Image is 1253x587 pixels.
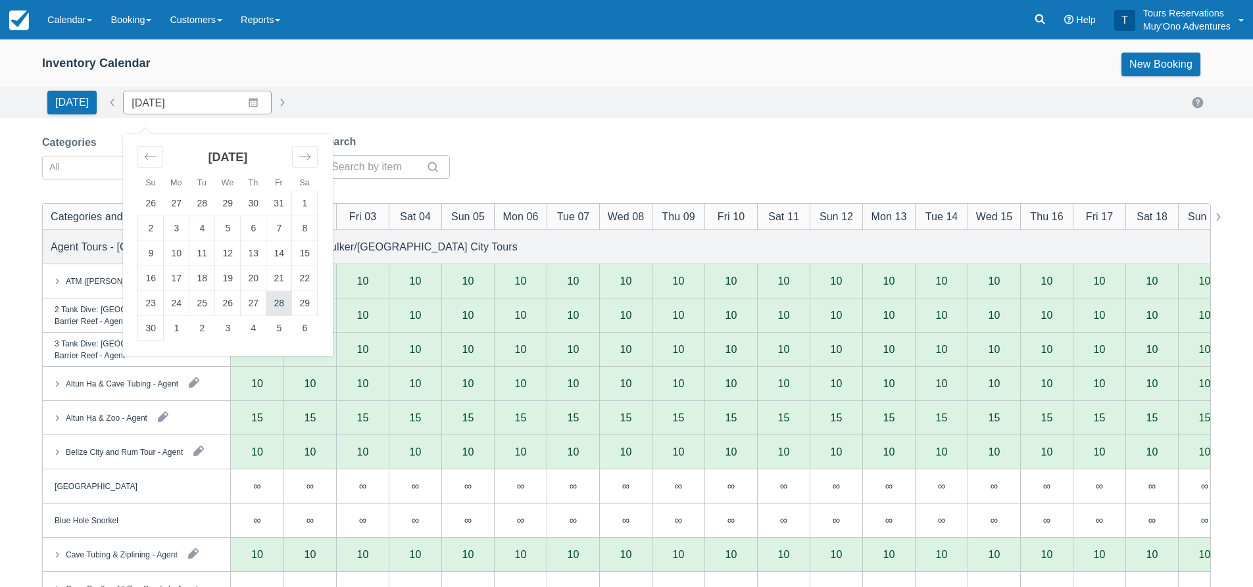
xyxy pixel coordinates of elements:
[1178,469,1231,504] div: ∞
[241,241,266,266] td: Thursday, November 13, 2025
[810,333,862,367] div: 10
[1020,469,1073,504] div: ∞
[189,291,215,316] td: Tuesday, November 25, 2025
[197,178,207,187] small: Tu
[138,191,164,216] td: Sunday, October 26, 2025
[778,310,790,320] div: 10
[9,11,29,30] img: checkfront-main-nav-mini-logo.png
[622,481,629,491] div: ∞
[241,266,266,291] td: Thursday, November 20, 2025
[547,333,599,367] div: 10
[778,378,790,388] div: 10
[727,515,735,525] div: ∞
[883,378,895,388] div: 10
[515,412,527,423] div: 15
[989,344,1000,354] div: 10
[441,333,494,367] div: 10
[1199,378,1211,388] div: 10
[66,411,147,423] div: Altun Ha & Zoo - Agent
[810,469,862,504] div: ∞
[1043,515,1050,525] div: ∞
[292,316,318,341] td: Saturday, December 6, 2025
[462,446,474,457] div: 10
[441,298,494,333] div: 10
[936,344,948,354] div: 10
[608,208,644,224] div: Wed 08
[652,504,704,538] div: ∞
[357,310,369,320] div: 10
[515,378,527,388] div: 10
[1121,53,1200,76] a: New Booking
[780,515,787,525] div: ∞
[1125,333,1178,367] div: 10
[883,275,895,286] div: 10
[357,412,369,423] div: 15
[1148,481,1156,491] div: ∞
[1094,275,1106,286] div: 10
[936,378,948,388] div: 10
[1064,15,1073,24] i: Help
[164,191,189,216] td: Monday, October 27, 2025
[389,504,441,538] div: ∞
[1096,481,1103,491] div: ∞
[215,241,241,266] td: Wednesday, November 12, 2025
[462,378,474,388] div: 10
[991,515,998,525] div: ∞
[357,378,369,388] div: 10
[568,310,579,320] div: 10
[1073,469,1125,504] div: ∞
[215,216,241,241] td: Wednesday, November 5, 2025
[517,515,524,525] div: ∞
[778,412,790,423] div: 15
[189,266,215,291] td: Tuesday, November 18, 2025
[464,481,472,491] div: ∞
[357,344,369,354] div: 10
[215,191,241,216] td: Wednesday, October 29, 2025
[441,504,494,538] div: ∞
[515,344,527,354] div: 10
[725,275,737,286] div: 10
[241,216,266,241] td: Thursday, November 6, 2025
[215,266,241,291] td: Wednesday, November 19, 2025
[241,291,266,316] td: Thursday, November 27, 2025
[1043,481,1050,491] div: ∞
[599,469,652,504] div: ∞
[673,310,685,320] div: 10
[55,303,196,327] div: 2 Tank Dive: [GEOGRAPHIC_DATA] Barrier Reef - Agent
[862,469,915,504] div: ∞
[389,333,441,367] div: 10
[547,469,599,504] div: ∞
[1178,333,1231,367] div: 10
[462,344,474,354] div: 10
[831,310,843,320] div: 10
[1178,298,1231,333] div: 10
[862,298,915,333] div: 10
[389,298,441,333] div: 10
[410,275,422,286] div: 10
[357,275,369,286] div: 10
[515,310,527,320] div: 10
[251,378,263,388] div: 10
[231,469,283,504] div: ∞
[989,412,1000,423] div: 15
[936,310,948,320] div: 10
[138,291,164,316] td: Sunday, November 23, 2025
[1146,412,1158,423] div: 15
[673,344,685,354] div: 10
[1041,344,1053,354] div: 10
[266,316,292,341] td: Friday, December 5, 2025
[1073,298,1125,333] div: 10
[1094,310,1106,320] div: 10
[55,337,196,361] div: 3 Tank Dive: [GEOGRAPHIC_DATA] Barrier Reef - Agent
[568,446,579,457] div: 10
[831,412,843,423] div: 15
[883,412,895,423] div: 15
[1094,344,1106,354] div: 10
[248,178,258,187] small: Th
[494,469,547,504] div: ∞
[1041,275,1053,286] div: 10
[266,216,292,241] td: Friday, November 7, 2025
[1020,504,1073,538] div: ∞
[305,412,316,423] div: 15
[462,275,474,286] div: 10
